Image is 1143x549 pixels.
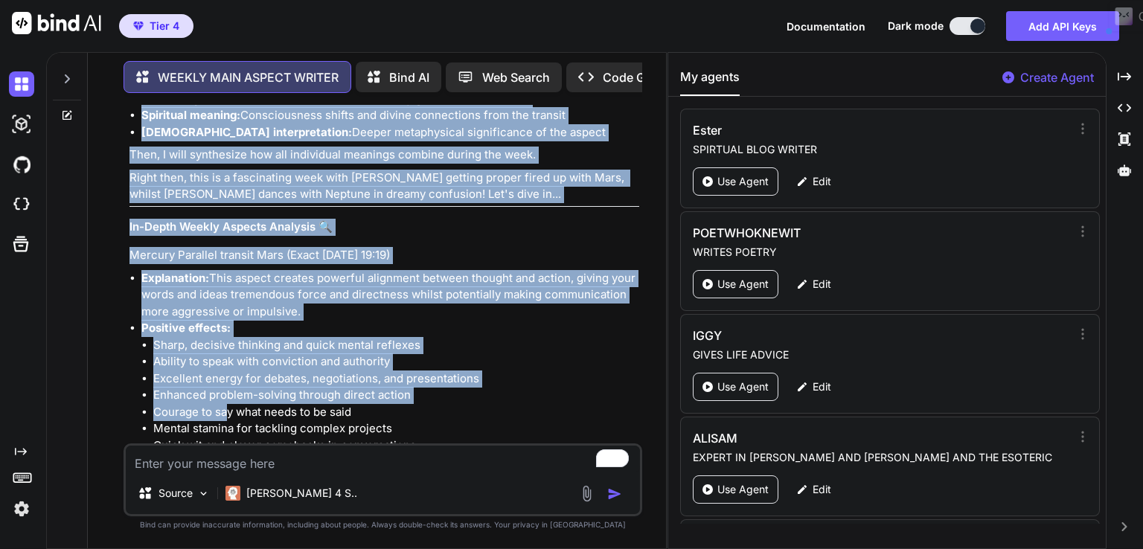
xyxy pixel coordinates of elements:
[150,19,179,33] span: Tier 4
[693,121,957,139] h3: Ester
[153,387,639,404] li: Enhanced problem-solving through direct action
[159,486,193,501] p: Source
[9,152,34,177] img: githubDark
[126,446,640,472] textarea: To enrich screen reader interactions, please activate Accessibility in Grammarly extension settings
[141,271,209,285] strong: Explanation:
[787,19,865,34] button: Documentation
[158,68,339,86] p: WEEKLY MAIN ASPECT WRITER
[12,12,101,34] img: Bind AI
[680,68,740,96] button: My agents
[813,379,831,394] p: Edit
[141,108,240,122] strong: Spiritual meaning:
[813,482,831,497] p: Edit
[578,485,595,502] img: attachment
[717,277,769,292] p: Use Agent
[9,71,34,97] img: darkChat
[693,327,957,344] h3: IGGY
[153,420,639,437] li: Mental stamina for tackling complex projects
[693,347,1070,362] p: GIVES LIFE ADVICE
[1006,11,1119,41] button: Add API Keys
[197,487,210,500] img: Pick Models
[225,486,240,501] img: Claude 4 Sonnet
[153,353,639,370] li: Ability to speak with conviction and authority
[119,14,193,38] button: premiumTier 4
[813,277,831,292] p: Edit
[141,107,639,124] li: Consciousness shifts and divine connections from the transit
[693,142,1070,157] p: SPIRTUAL BLOG WRITER
[129,147,639,164] p: Then, I will synthesize how all individual meanings combine during the week.
[482,68,550,86] p: Web Search
[717,482,769,497] p: Use Agent
[246,486,357,501] p: [PERSON_NAME] 4 S..
[787,20,865,33] span: Documentation
[153,437,639,455] li: Quick wit and clever comebacks in conversations
[717,379,769,394] p: Use Agent
[693,429,957,447] h3: ALISAM
[888,19,944,33] span: Dark mode
[141,125,352,139] strong: [DEMOGRAPHIC_DATA] interpretation:
[153,337,639,354] li: Sharp, decisive thinking and quick mental reflexes
[129,247,639,264] h4: Mercury Parallel transit Mars (Exact [DATE] 19:19)
[129,170,639,203] p: Right then, this is a fascinating week with [PERSON_NAME] getting proper fired up with Mars, whil...
[1020,68,1094,86] p: Create Agent
[141,91,254,106] strong: Karmic significance:
[693,450,1070,465] p: EXPERT IN [PERSON_NAME] AND [PERSON_NAME] AND THE ESOTERIC
[141,321,231,335] strong: Positive effects:
[693,224,957,242] h3: POETWHOKNEWIT
[141,124,639,141] li: Deeper metaphysical significance of the aspect
[813,174,831,189] p: Edit
[141,270,639,321] li: This aspect creates powerful alignment between thought and action, giving your words and ideas tr...
[693,245,1070,260] p: WRITES POETRY
[9,112,34,137] img: darkAi-studio
[607,487,622,501] img: icon
[153,404,639,421] li: Courage to say what needs to be said
[124,519,642,530] p: Bind can provide inaccurate information, including about people. Always double-check its answers....
[129,219,639,236] h3: In-Depth Weekly Aspects Analysis 🔍
[603,68,693,86] p: Code Generator
[389,68,429,86] p: Bind AI
[9,192,34,217] img: cloudideIcon
[717,174,769,189] p: Use Agent
[9,496,34,521] img: settings
[153,370,639,388] li: Excellent energy for debates, negotiations, and presentations
[133,22,144,30] img: premium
